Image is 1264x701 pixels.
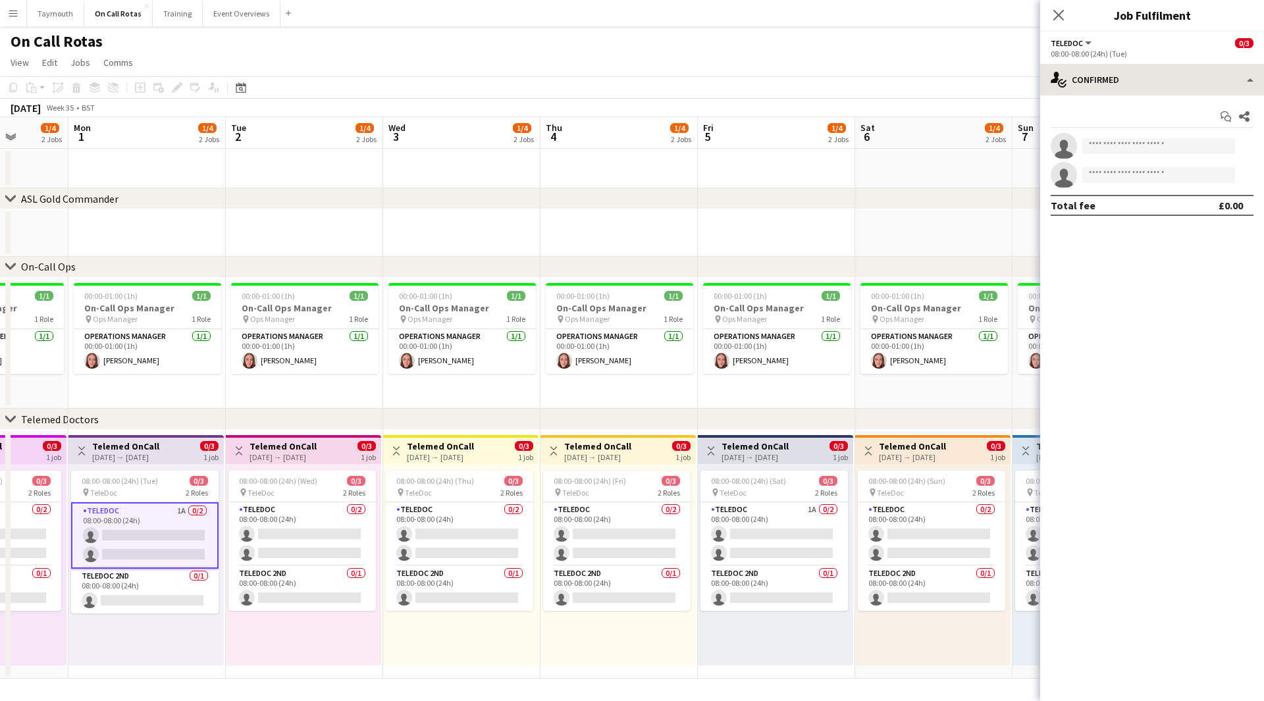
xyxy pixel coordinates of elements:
span: 2 Roles [186,488,208,498]
div: [DATE] → [DATE] [879,452,946,462]
div: 08:00-08:00 (24h) (Sat)0/3 TeleDoc2 RolesTeleDoc1A0/208:00-08:00 (24h) TeleDoc 2nd0/108:00-08:00 ... [700,471,848,611]
app-card-role: TeleDoc 2nd0/108:00-08:00 (24h) [858,566,1005,611]
div: 2 Jobs [199,134,219,144]
div: [DATE] → [DATE] [92,452,159,462]
span: TeleDoc [1051,38,1083,48]
app-job-card: 08:00-08:00 (24h) (Thu)0/3 TeleDoc2 RolesTeleDoc0/208:00-08:00 (24h) TeleDoc 2nd0/108:00-08:00 (24h) [386,471,533,611]
h3: Telemed OnCall [1036,440,1103,452]
div: 1 job [990,451,1005,462]
span: 00:00-01:00 (1h) [714,291,767,301]
div: [DATE] [11,101,41,115]
span: 2 [229,129,246,144]
div: 08:00-08:00 (24h) (Tue) [1051,49,1253,59]
span: 0/3 [200,441,219,451]
div: 08:00-08:00 (24h) (Tue)0/3 TeleDoc2 RolesTeleDoc1A0/208:00-08:00 (24h) TeleDoc 2nd0/108:00-08:00 ... [71,471,219,613]
app-card-role: Operations Manager1/100:00-01:00 (1h)[PERSON_NAME] [1018,329,1165,374]
app-card-role: Operations Manager1/100:00-01:00 (1h)[PERSON_NAME] [546,329,693,374]
app-card-role: Operations Manager1/100:00-01:00 (1h)[PERSON_NAME] [74,329,221,374]
span: 1/4 [513,123,531,133]
div: [DATE] → [DATE] [722,452,789,462]
span: 5 [701,129,714,144]
span: TeleDoc [90,488,117,498]
span: 08:00-08:00 (24h) (Fri) [554,476,626,486]
span: 2 Roles [343,488,365,498]
a: Comms [98,54,138,71]
span: Tue [231,122,246,134]
span: Ops Manager [880,315,924,325]
div: Confirmed [1040,64,1264,95]
div: [DATE] → [DATE] [1036,452,1103,462]
a: View [5,54,34,71]
span: 0/3 [819,476,837,486]
span: 1 Role [978,315,997,325]
span: Ops Manager [565,315,610,325]
span: 1/4 [828,123,846,133]
div: 1 job [46,451,61,462]
h3: On-Call Ops Manager [231,302,379,314]
app-card-role: TeleDoc 2nd0/108:00-08:00 (24h) [1015,566,1163,611]
h3: On-Call Ops Manager [703,302,851,314]
span: 1/4 [355,123,374,133]
span: 1/1 [979,291,997,301]
div: 00:00-01:00 (1h)1/1On-Call Ops Manager Ops Manager1 RoleOperations Manager1/100:00-01:00 (1h)[PER... [546,283,693,374]
span: 0/3 [515,441,533,451]
span: Week 35 [43,103,76,113]
span: TeleDoc [405,488,432,498]
h3: Telemed OnCall [92,440,159,452]
span: Ops Manager [1037,315,1082,325]
div: On-Call Ops [21,261,76,274]
div: 1 job [833,451,848,462]
app-job-card: 08:00-08:00 (24h) (Wed)0/3 TeleDoc2 RolesTeleDoc0/208:00-08:00 (24h) TeleDoc 2nd0/108:00-08:00 (24h) [228,471,376,611]
span: 1/1 [35,291,53,301]
h3: On-Call Ops Manager [860,302,1008,314]
app-job-card: 00:00-01:00 (1h)1/1On-Call Ops Manager Ops Manager1 RoleOperations Manager1/100:00-01:00 (1h)[PER... [1018,283,1165,374]
app-card-role: Operations Manager1/100:00-01:00 (1h)[PERSON_NAME] [388,329,536,374]
h3: On-Call Ops Manager [1018,302,1165,314]
div: Total fee [1051,199,1095,212]
span: Edit [42,57,57,68]
div: 1 job [518,451,533,462]
span: TeleDoc [720,488,747,498]
span: 0/3 [1235,38,1253,48]
a: Edit [37,54,63,71]
span: 08:00-08:00 (24h) (Sat) [711,476,786,486]
span: Wed [388,122,406,134]
span: Fri [703,122,714,134]
div: 08:00-08:00 (24h) (Sun)0/3 TeleDoc2 RolesTeleDoc0/208:00-08:00 (24h) TeleDoc 2nd0/108:00-08:00 (24h) [858,471,1005,611]
h1: On Call Rotas [11,32,103,51]
span: 0/3 [32,476,51,486]
span: 1 Role [349,315,368,325]
a: Jobs [65,54,95,71]
span: 1/1 [350,291,368,301]
span: 0/3 [976,476,995,486]
span: 08:00-08:00 (24h) (Wed) [239,476,317,486]
app-card-role: TeleDoc1A0/208:00-08:00 (24h) [1015,502,1163,566]
span: 0/3 [987,441,1005,451]
app-card-role: TeleDoc 2nd0/108:00-08:00 (24h) [700,566,848,611]
h3: Job Fulfilment [1040,7,1264,24]
div: 2 Jobs [828,134,849,144]
app-card-role: TeleDoc0/208:00-08:00 (24h) [228,502,376,566]
h3: Telemed OnCall [564,440,631,452]
span: 1/4 [670,123,689,133]
app-card-role: TeleDoc0/208:00-08:00 (24h) [543,502,691,566]
h3: Telemed OnCall [250,440,317,452]
span: 1/1 [192,291,211,301]
div: 00:00-01:00 (1h)1/1On-Call Ops Manager Ops Manager1 RoleOperations Manager1/100:00-01:00 (1h)[PER... [703,283,851,374]
div: 00:00-01:00 (1h)1/1On-Call Ops Manager Ops Manager1 RoleOperations Manager1/100:00-01:00 (1h)[PER... [231,283,379,374]
span: 00:00-01:00 (1h) [242,291,295,301]
button: TeleDoc [1051,38,1093,48]
app-card-role: TeleDoc1A0/208:00-08:00 (24h) [700,502,848,566]
div: 1 job [675,451,691,462]
div: 2 Jobs [513,134,534,144]
span: 0/3 [829,441,848,451]
button: On Call Rotas [84,1,153,26]
app-job-card: 00:00-01:00 (1h)1/1On-Call Ops Manager Ops Manager1 RoleOperations Manager1/100:00-01:00 (1h)[PER... [860,283,1008,374]
app-card-role: TeleDoc 2nd0/108:00-08:00 (24h) [543,566,691,611]
app-job-card: 08:00-08:00 (24h) (Mon)0/3 TeleDoc2 RolesTeleDoc1A0/208:00-08:00 (24h) TeleDoc 2nd0/108:00-08:00 ... [1015,471,1163,611]
app-job-card: 00:00-01:00 (1h)1/1On-Call Ops Manager Ops Manager1 RoleOperations Manager1/100:00-01:00 (1h)[PER... [388,283,536,374]
span: 1/4 [198,123,217,133]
